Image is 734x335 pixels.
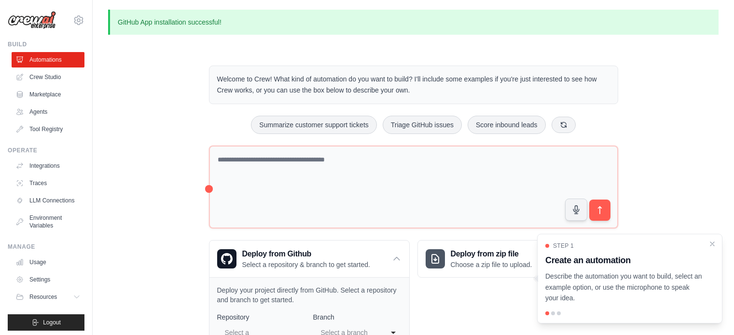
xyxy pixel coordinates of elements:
[12,272,84,287] a: Settings
[383,116,462,134] button: Triage GitHub issues
[468,116,546,134] button: Score inbound leads
[29,293,57,301] span: Resources
[545,254,703,267] h3: Create an automation
[8,147,84,154] div: Operate
[217,74,610,96] p: Welcome to Crew! What kind of automation do you want to build? I'll include some examples if you'...
[8,243,84,251] div: Manage
[451,248,532,260] h3: Deploy from zip file
[12,69,84,85] a: Crew Studio
[242,260,370,269] p: Select a repository & branch to get started.
[12,158,84,174] a: Integrations
[8,40,84,48] div: Build
[217,312,305,322] label: Repository
[553,242,574,250] span: Step 1
[451,260,532,269] p: Choose a zip file to upload.
[108,10,719,35] p: GitHub App installation successful!
[313,312,402,322] label: Branch
[12,52,84,67] a: Automations
[686,289,734,335] iframe: Chat Widget
[12,121,84,137] a: Tool Registry
[545,271,703,304] p: Describe the automation you want to build, select an example option, or use the microphone to spe...
[242,248,370,260] h3: Deploy from Github
[708,240,716,248] button: Close walkthrough
[12,175,84,191] a: Traces
[217,285,402,305] p: Deploy your project directly from GitHub. Select a repository and branch to get started.
[8,314,84,331] button: Logout
[12,255,84,270] a: Usage
[12,210,84,233] a: Environment Variables
[43,319,61,326] span: Logout
[12,87,84,102] a: Marketplace
[12,193,84,208] a: LLM Connections
[12,289,84,305] button: Resources
[12,104,84,120] a: Agents
[251,116,376,134] button: Summarize customer support tickets
[8,11,56,29] img: Logo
